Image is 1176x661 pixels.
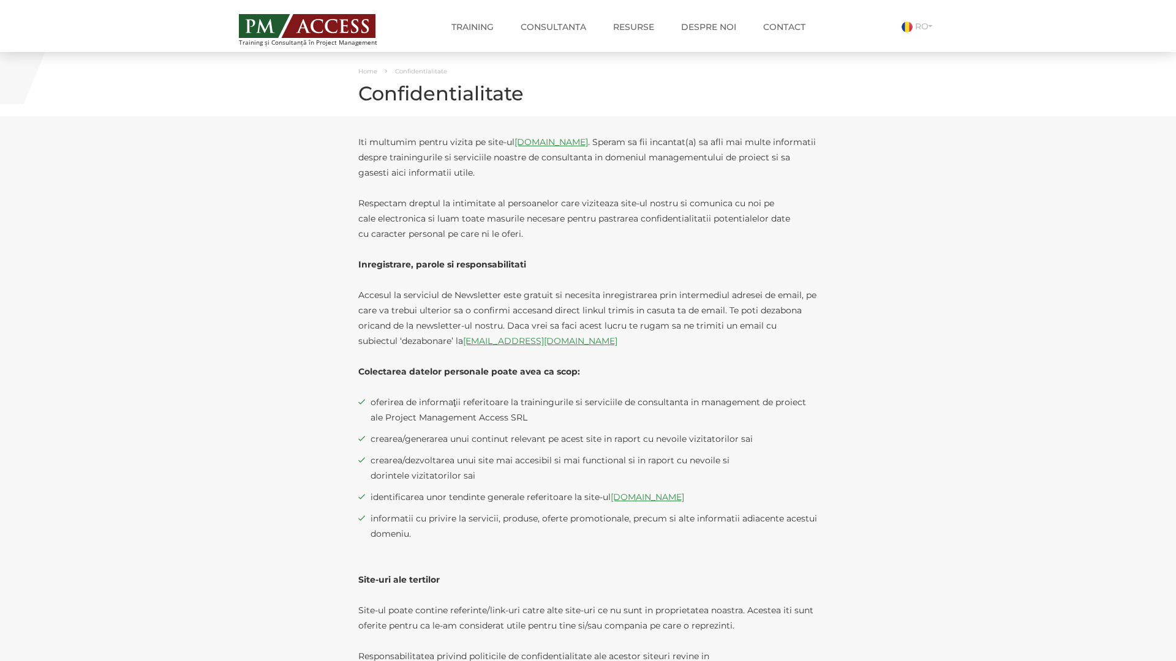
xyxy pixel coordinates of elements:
span: oferirea de informaţii referitoare la trainingurile si serviciile de consultanta in management de... [371,395,818,425]
p: Iti multumim pentru vizita pe site-ul . Speram sa fii incantat(a) sa afli mai multe informatii de... [358,135,818,181]
strong: Colectarea datelor personale poate avea ca scop: [358,366,580,377]
a: [EMAIL_ADDRESS][DOMAIN_NAME] [463,335,617,346]
img: PM ACCESS - Echipa traineri si consultanti certificati PMP: Narciss Popescu, Mihai Olaru, Monica ... [239,14,375,38]
p: Site-ul poate contine referinte/link-uri catre alte site-uri ce nu sunt in proprietatea noastra. ... [358,603,818,633]
p: Accesul la serviciul de Newsletter este gratuit si necesita inregistrarea prin intermediul adrese... [358,288,818,349]
a: Training și Consultanță în Project Management [239,10,400,46]
a: Despre noi [672,15,745,39]
a: Resurse [604,15,663,39]
a: RO [902,21,937,32]
span: crearea/generarea unui continut relevant pe acest site in raport cu nevoile vizitatorilor sai [371,431,818,447]
span: informatii cu privire la servicii, produse, oferte promotionale, precum si alte informatii adiace... [371,511,818,542]
span: Confidentialitate [395,67,447,75]
strong: Site-uri ale tertilor [358,574,440,585]
a: Home [358,67,377,75]
img: Romana [902,21,913,32]
a: [DOMAIN_NAME] [611,491,684,502]
a: [DOMAIN_NAME] [514,136,588,148]
strong: Inregistrare, parole si responsabilitati [358,259,526,270]
span: Training și Consultanță în Project Management [239,39,400,46]
a: Consultanta [511,15,595,39]
a: Training [442,15,503,39]
h1: Confidentialitate [358,83,818,104]
span: identificarea unor tendinte generale referitoare la site-ul [371,490,818,505]
span: crearea/dezvoltarea unui site mai accesibil si mai functional si in raport cu nevoile si dorintel... [371,453,818,484]
a: Contact [754,15,815,39]
p: Respectam dreptul la intimitate al persoanelor care viziteaza site-ul nostru si comunica cu noi p... [358,196,818,242]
